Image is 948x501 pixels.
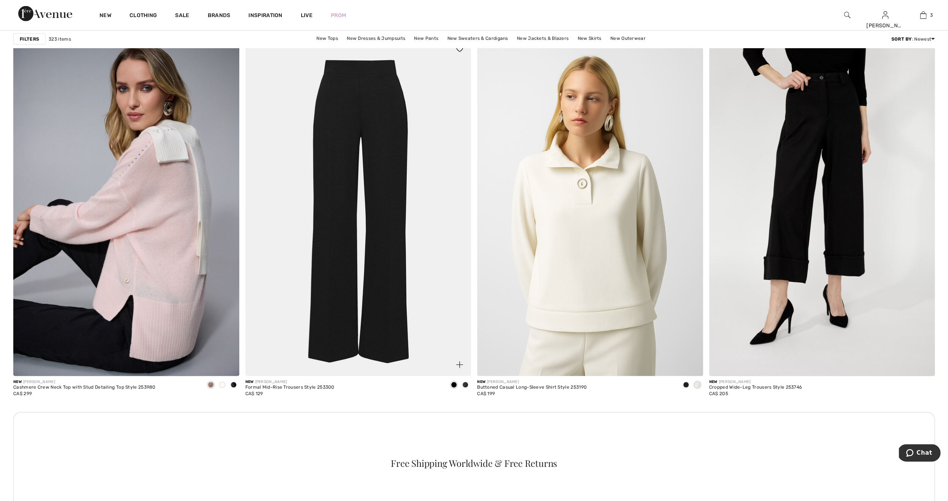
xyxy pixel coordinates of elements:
a: Prom [331,11,346,19]
a: New Sweaters & Cardigans [443,33,512,43]
a: New Skirts [574,33,605,43]
a: Brands [208,12,231,20]
strong: Sort By [891,36,912,42]
div: Cashmere Crew Neck Top with Stud Detailing Top Style 253980 [13,385,156,390]
a: Sign In [882,11,888,19]
span: New [13,380,22,384]
img: Buttoned Casual Long-Sleeve Shirt Style 253190. Off White [477,38,703,376]
div: Formal Mid-Rise Trousers Style 253300 [245,385,335,390]
img: Formal Mid-Rise Trousers Style 253300. Black [245,38,471,376]
span: CA$ 205 [709,391,728,396]
img: heart_black_full.svg [456,46,463,52]
div: [PERSON_NAME] [245,379,335,385]
a: 3 [904,11,942,20]
div: Cropped Wide-Leg Trousers Style 253746 [709,385,802,390]
span: 3 [930,12,933,19]
div: [PERSON_NAME] [709,379,802,385]
div: Black [680,379,692,392]
a: New [100,12,111,20]
a: New Jackets & Blazers [513,33,572,43]
a: New Dresses & Jumpsuits [343,33,409,43]
div: Black [448,379,460,392]
strong: Filters [20,36,39,43]
div: [PERSON_NAME] [866,22,904,30]
span: 323 items [49,36,71,43]
div: [PERSON_NAME] [13,379,156,385]
span: Inspiration [248,12,282,20]
span: CA$ 299 [13,391,32,396]
a: Sale [175,12,189,20]
img: Cashmere Crew Neck Top with Stud Detailing Top Style 253980. Black [13,38,239,376]
a: New Outerwear [607,33,649,43]
div: Black [228,379,239,392]
img: plus_v2.svg [456,361,463,368]
a: Live [301,11,313,19]
img: search the website [844,11,850,20]
span: CA$ 129 [245,391,263,396]
img: Cropped Wide-Leg Trousers Style 253746. Black [709,38,935,376]
div: Buttoned Casual Long-Sleeve Shirt Style 253190 [477,385,587,390]
iframe: Opens a widget where you can chat to one of our agents [899,444,940,463]
div: Grey melange [460,379,471,392]
div: Off White [692,379,703,392]
a: New Pants [410,33,442,43]
img: My Info [882,11,888,20]
div: Vanilla 30 [216,379,228,392]
span: New [245,380,254,384]
div: : Newest [891,36,935,43]
span: CA$ 199 [477,391,495,396]
a: Clothing [130,12,157,20]
a: New Tops [313,33,341,43]
div: Rose [205,379,216,392]
img: My Bag [920,11,926,20]
span: New [709,380,717,384]
div: Free Shipping Worldwide & Free Returns [32,458,916,468]
div: [PERSON_NAME] [477,379,587,385]
span: New [477,380,485,384]
img: 1ère Avenue [18,6,72,21]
